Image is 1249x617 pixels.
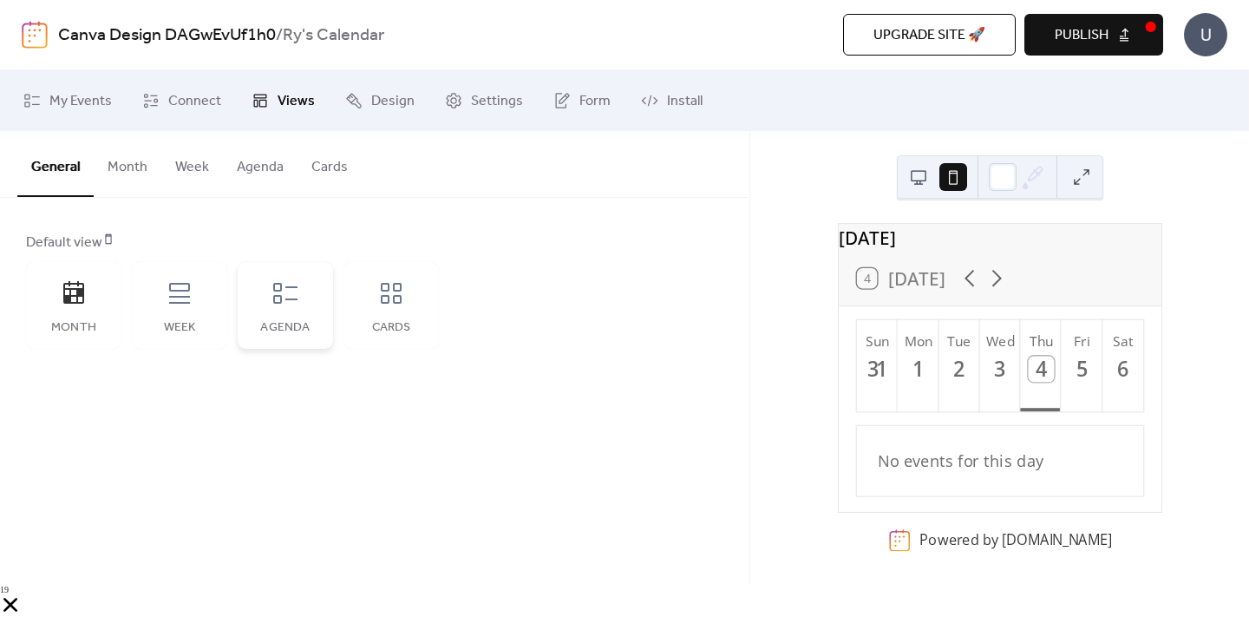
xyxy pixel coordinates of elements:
div: Default view [26,233,720,253]
span: Settings [471,91,523,112]
div: Tue [945,331,973,351]
div: Week [149,321,210,335]
a: Form [540,77,624,124]
div: Powered by [919,530,1112,549]
a: Settings [432,77,536,124]
span: Connect [168,91,221,112]
b: / [276,19,283,52]
span: Upgrade site 🚀 [873,25,985,46]
div: 5 [1069,356,1094,381]
a: Install [628,77,716,124]
div: Sun [863,331,891,351]
span: Form [579,91,611,112]
a: Connect [129,77,234,124]
button: Month [94,131,161,195]
button: General [17,131,94,197]
span: Install [667,91,703,112]
a: Design [332,77,428,124]
span: Views [278,91,315,112]
div: Sat [1108,331,1136,351]
div: 1 [906,356,931,381]
div: Fri [1068,331,1095,351]
div: [DATE] [839,224,1161,251]
div: 31 [864,356,889,381]
span: Publish [1055,25,1108,46]
a: My Events [10,77,125,124]
button: Sun31 [856,320,897,411]
div: Agenda [255,321,316,335]
button: Sat6 [1102,320,1142,411]
button: Agenda [223,131,298,195]
button: Cards [298,131,362,195]
div: 3 [987,356,1012,381]
div: No events for this day [860,434,1141,487]
button: Week [161,131,223,195]
button: Tue2 [938,320,979,411]
button: Publish [1024,14,1163,56]
img: logo [22,21,48,49]
a: Views [239,77,328,124]
button: Upgrade site 🚀 [843,14,1016,56]
button: Mon1 [898,320,938,411]
button: Thu4 [1020,320,1061,411]
div: Cards [361,321,422,335]
a: [DOMAIN_NAME] [1001,530,1111,549]
span: My Events [49,91,112,112]
b: Ry's Calendar [283,19,384,52]
a: Canva Design DAGwEvUf1h0 [58,19,276,52]
div: Wed [986,331,1014,351]
div: 6 [1109,356,1135,381]
div: 4 [1028,356,1053,381]
div: 2 [946,356,971,381]
div: U [1184,13,1227,56]
button: Fri5 [1061,320,1102,411]
button: Wed3 [979,320,1020,411]
div: Mon [904,331,932,351]
div: Thu [1027,331,1055,351]
span: Design [371,91,415,112]
div: Month [43,321,104,335]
